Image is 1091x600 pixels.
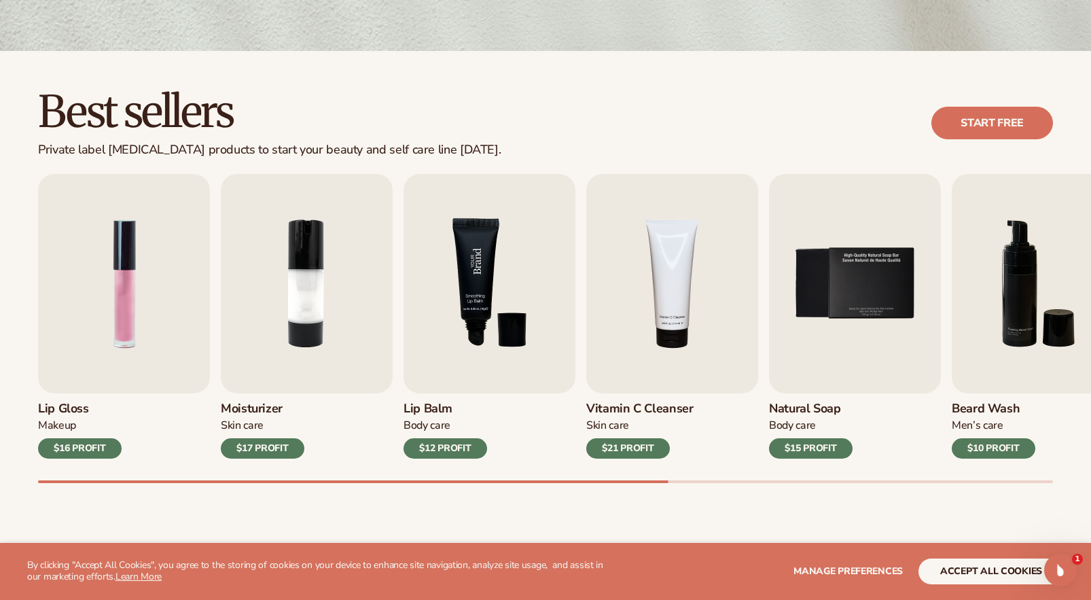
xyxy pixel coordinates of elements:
img: Shopify Image 7 [404,174,575,393]
div: Men’s Care [952,419,1035,433]
div: Private label [MEDICAL_DATA] products to start your beauty and self care line [DATE]. [38,143,501,158]
h3: Beard Wash [952,402,1035,417]
div: $12 PROFIT [404,438,487,459]
div: $21 PROFIT [586,438,670,459]
div: $16 PROFIT [38,438,122,459]
iframe: Intercom live chat [1044,554,1077,586]
span: 1 [1072,554,1083,565]
div: Skin Care [221,419,304,433]
a: Learn More [115,570,162,583]
div: $10 PROFIT [952,438,1035,459]
h2: Best sellers [38,89,501,135]
a: 3 / 9 [404,174,575,459]
a: 1 / 9 [38,174,210,459]
button: accept all cookies [918,559,1064,584]
div: $17 PROFIT [221,438,304,459]
div: Body Care [769,419,853,433]
a: 5 / 9 [769,174,941,459]
h3: Lip Gloss [38,402,122,417]
a: Start free [931,107,1053,139]
div: Body Care [404,419,487,433]
button: Manage preferences [793,559,903,584]
h3: Natural Soap [769,402,853,417]
div: $15 PROFIT [769,438,853,459]
div: Skin Care [586,419,694,433]
h3: Lip Balm [404,402,487,417]
span: Manage preferences [793,565,903,578]
p: By clicking "Accept All Cookies", you agree to the storing of cookies on your device to enhance s... [27,560,618,583]
a: 2 / 9 [221,174,393,459]
a: 4 / 9 [586,174,758,459]
h3: Moisturizer [221,402,304,417]
div: Makeup [38,419,122,433]
h3: Vitamin C Cleanser [586,402,694,417]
